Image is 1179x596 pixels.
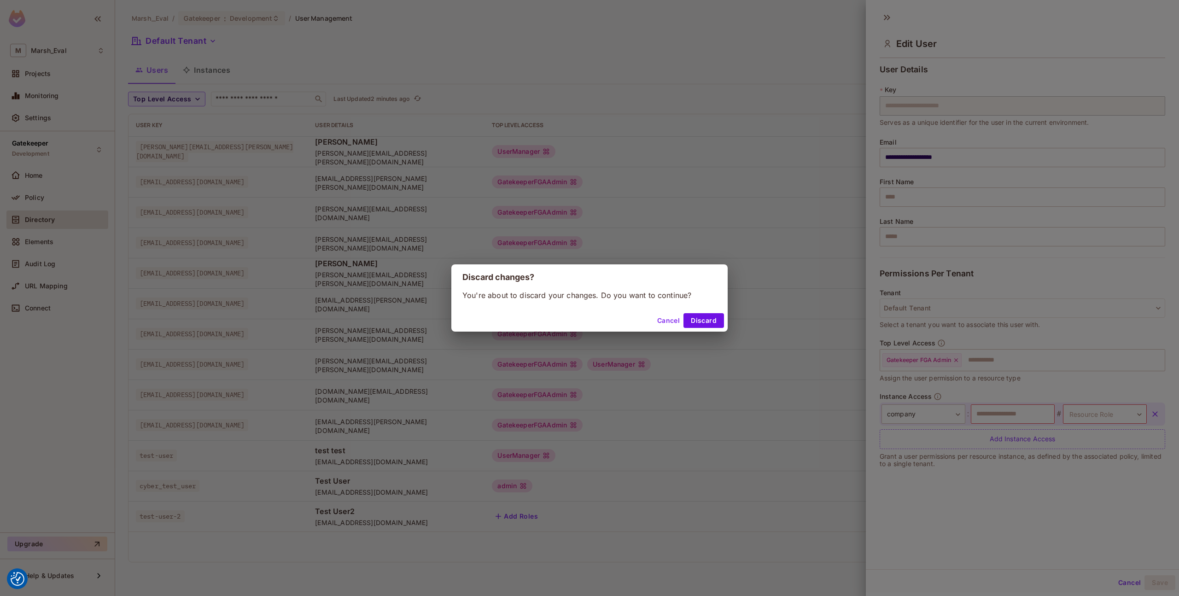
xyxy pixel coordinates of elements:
[462,290,717,300] p: You're about to discard your changes. Do you want to continue?
[654,313,683,328] button: Cancel
[11,572,24,586] button: Consent Preferences
[11,572,24,586] img: Revisit consent button
[683,313,724,328] button: Discard
[451,264,728,290] h2: Discard changes?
